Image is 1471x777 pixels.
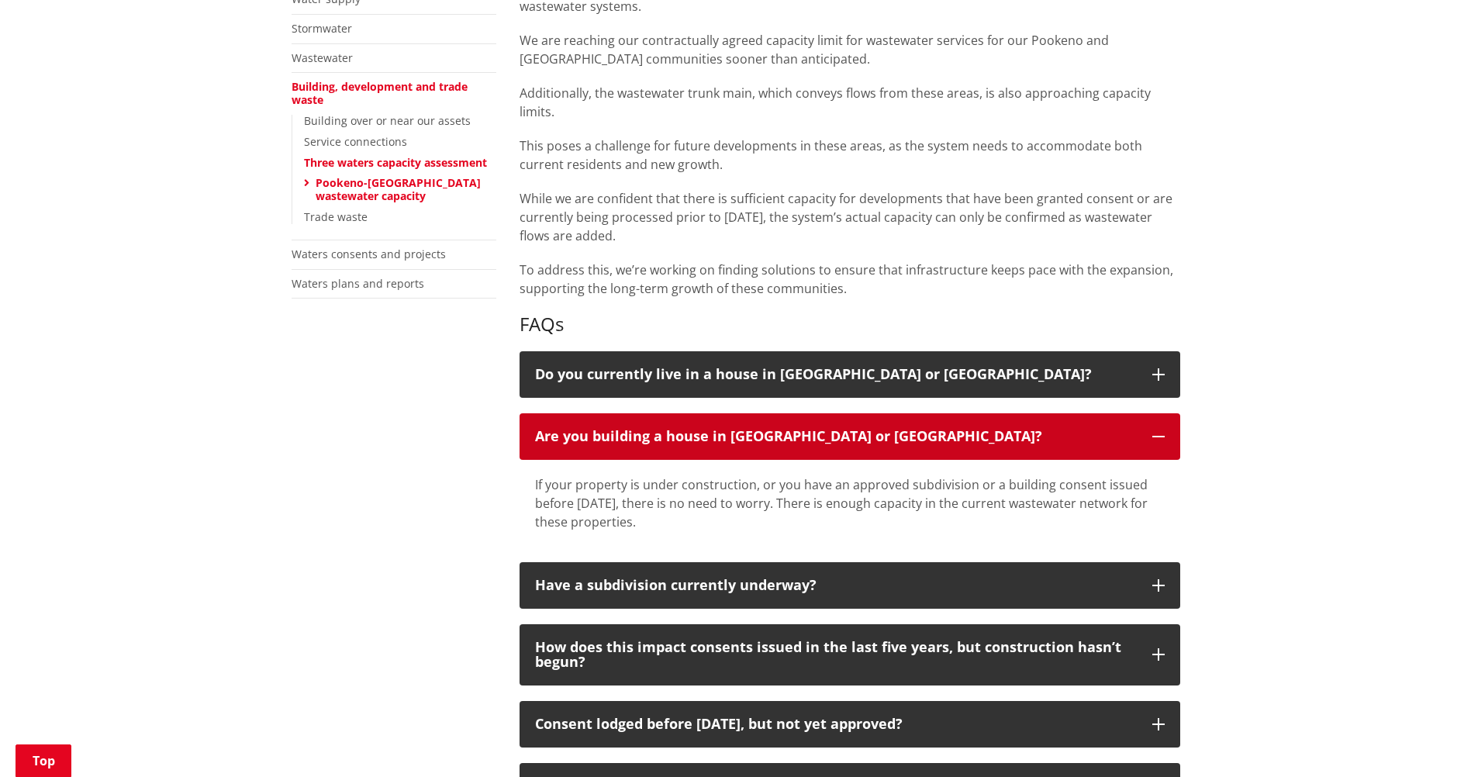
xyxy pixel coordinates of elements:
a: Building over or near our assets [304,113,471,128]
div: Do you currently live in a house in [GEOGRAPHIC_DATA] or [GEOGRAPHIC_DATA]? [535,367,1137,382]
button: How does this impact consents issued in the last five years, but construction hasn’t begun? [520,624,1180,686]
a: Wastewater [292,50,353,65]
a: Waters plans and reports [292,276,424,291]
button: Consent lodged before [DATE], but not yet approved? [520,701,1180,748]
div: If your property is under construction, or you have an approved subdivision or a building consent... [535,475,1165,531]
a: Waters consents and projects [292,247,446,261]
div: How does this impact consents issued in the last five years, but construction hasn’t begun? [535,640,1137,671]
a: Three waters capacity assessment [304,155,487,170]
button: Have a subdivision currently underway? [520,562,1180,609]
a: Top [16,744,71,777]
a: Pookeno-[GEOGRAPHIC_DATA] wastewater capacity [316,175,481,203]
iframe: Messenger Launcher [1400,712,1455,768]
p: While we are confident that there is sufficient capacity for developments that have been granted ... [520,189,1180,245]
a: Trade waste [304,209,368,224]
p: To address this, we’re working on finding solutions to ensure that infrastructure keeps pace with... [520,261,1180,298]
a: Stormwater [292,21,352,36]
button: Are you building a house in [GEOGRAPHIC_DATA] or [GEOGRAPHIC_DATA]? [520,413,1180,460]
a: Building, development and trade waste [292,79,468,107]
button: Do you currently live in a house in [GEOGRAPHIC_DATA] or [GEOGRAPHIC_DATA]? [520,351,1180,398]
div: Have a subdivision currently underway? [535,578,1137,593]
a: Service connections [304,134,407,149]
h3: FAQs [520,313,1180,336]
span: Additionally, the wastewater trunk main, which conveys flows from these areas, is also approachin... [520,85,1151,120]
p: This poses a challenge for future developments in these areas, as the system needs to accommodate... [520,136,1180,174]
p: We are reaching our contractually agreed capacity limit for wastewater services for our Pookeno a... [520,31,1180,68]
div: Are you building a house in [GEOGRAPHIC_DATA] or [GEOGRAPHIC_DATA]? [535,429,1137,444]
div: Consent lodged before [DATE], but not yet approved? [535,717,1137,732]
